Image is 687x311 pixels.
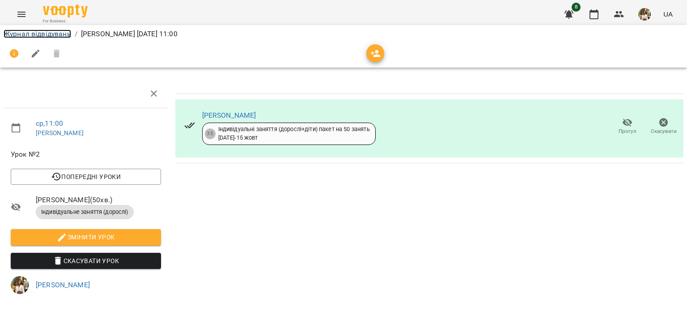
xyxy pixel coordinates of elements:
span: Урок №2 [11,149,161,160]
img: aea806cbca9c040a8c2344d296ea6535.jpg [638,8,651,21]
div: 35 [205,128,216,139]
span: UA [663,9,673,19]
button: UA [660,6,676,22]
li: / [75,29,77,39]
a: [PERSON_NAME] [36,281,90,289]
a: ср , 11:00 [36,119,63,128]
span: Попередні уроки [18,171,154,182]
span: Скасувати Урок [18,256,154,266]
span: Індивідуальне заняття (дорослі) [36,208,134,216]
span: Скасувати [651,128,677,135]
button: Попередні уроки [11,169,161,185]
button: Скасувати Урок [11,253,161,269]
div: Індивідуальні заняття (дорослі+діти) пакет на 50 занять [DATE] - 15 жовт [218,125,370,142]
button: Menu [11,4,32,25]
a: Журнал відвідувань [4,30,71,38]
span: Прогул [619,128,636,135]
nav: breadcrumb [4,29,683,39]
a: [PERSON_NAME] [36,129,84,136]
img: aea806cbca9c040a8c2344d296ea6535.jpg [11,276,29,294]
button: Змінити урок [11,229,161,245]
span: [PERSON_NAME] ( 50 хв. ) [36,195,161,205]
img: Voopty Logo [43,4,88,17]
span: For Business [43,18,88,24]
button: Скасувати [645,114,682,139]
span: 8 [572,3,581,12]
a: [PERSON_NAME] [202,111,256,119]
span: Змінити урок [18,232,154,243]
p: [PERSON_NAME] [DATE] 11:00 [81,29,178,39]
button: Прогул [609,114,645,139]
